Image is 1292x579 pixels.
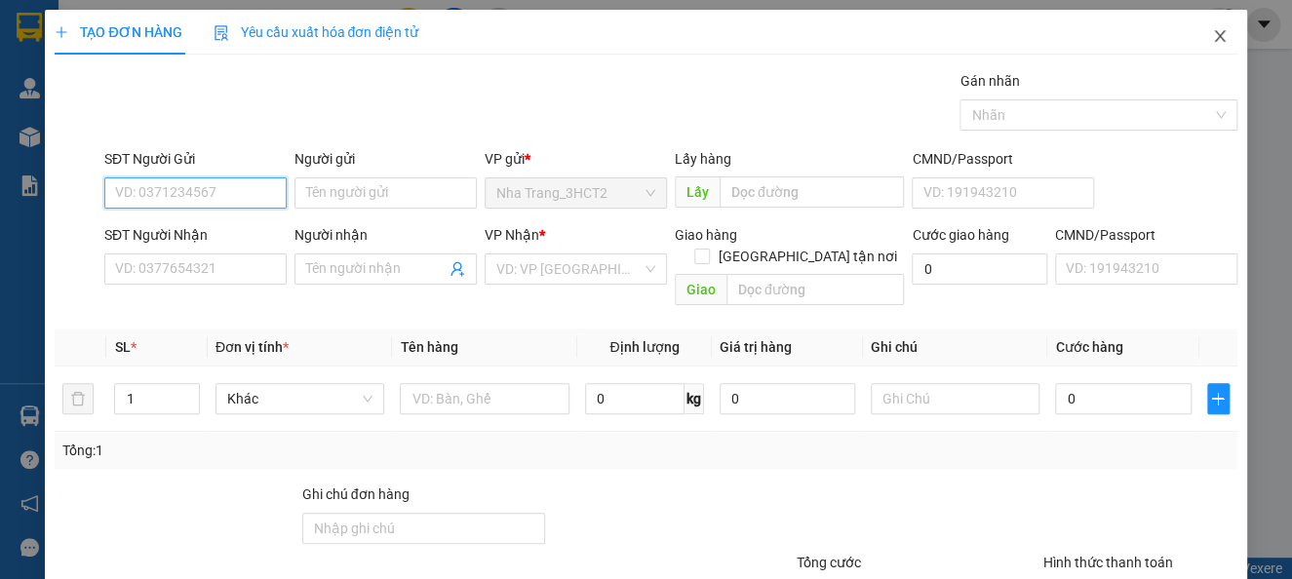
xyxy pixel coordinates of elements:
div: VP gửi [485,148,667,170]
b: Phương Nam Express [24,126,107,251]
b: Gửi khách hàng [120,28,193,120]
span: Khác [227,384,373,413]
div: CMND/Passport [912,148,1094,170]
input: Dọc đường [726,274,905,305]
span: user-add [450,261,465,277]
span: SL [114,339,130,355]
img: icon [214,25,229,41]
input: Ghi Chú [871,383,1040,414]
span: Tên hàng [400,339,457,355]
label: Gán nhãn [959,73,1019,89]
span: plus [1208,391,1229,406]
label: Cước giao hàng [912,227,1008,243]
input: Ghi chú đơn hàng [302,513,545,544]
span: [GEOGRAPHIC_DATA] tận nơi [710,246,904,267]
span: Giao [675,274,726,305]
input: 0 [720,383,855,414]
span: VP Nhận [485,227,539,243]
span: kg [685,383,704,414]
span: Giá trị hàng [720,339,792,355]
button: delete [62,383,94,414]
th: Ghi chú [863,328,1048,367]
div: SĐT Người Nhận [104,224,287,246]
div: Tổng: 1 [62,440,500,461]
span: Lấy [675,176,720,208]
div: SĐT Người Gửi [104,148,287,170]
b: [DOMAIN_NAME] [164,74,268,90]
input: Dọc đường [720,176,905,208]
label: Ghi chú đơn hàng [302,486,410,502]
span: Nha Trang_3HCT2 [496,178,655,208]
span: Định lượng [609,339,679,355]
div: CMND/Passport [1055,224,1237,246]
span: Đơn vị tính [215,339,289,355]
div: Người nhận [294,224,477,246]
span: TẠO ĐƠN HÀNG [55,24,181,40]
span: Cước hàng [1055,339,1122,355]
input: Cước giao hàng [912,253,1046,285]
button: Close [1193,10,1247,64]
span: Yêu cầu xuất hóa đơn điện tử [214,24,419,40]
span: Giao hàng [675,227,737,243]
span: close [1212,28,1228,44]
button: plus [1207,383,1230,414]
li: (c) 2017 [164,93,268,117]
div: Người gửi [294,148,477,170]
span: Lấy hàng [675,151,731,167]
label: Hình thức thanh toán [1043,555,1173,570]
span: Tổng cước [797,555,861,570]
span: plus [55,25,68,39]
img: logo.jpg [212,24,258,71]
input: VD: Bàn, Ghế [400,383,569,414]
